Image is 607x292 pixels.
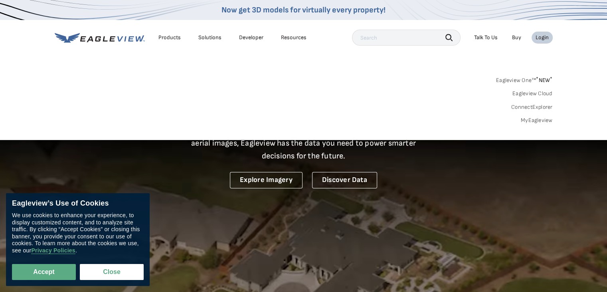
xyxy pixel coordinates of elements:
[511,104,553,111] a: ConnectExplorer
[496,74,553,84] a: Eagleview One™*NEW*
[536,34,549,41] div: Login
[512,34,521,41] a: Buy
[12,264,76,280] button: Accept
[12,212,144,254] div: We use cookies to enhance your experience, to display customized content, and to analyze site tra...
[312,172,377,188] a: Discover Data
[221,5,386,15] a: Now get 3D models for virtually every property!
[521,117,553,124] a: MyEagleview
[80,264,144,280] button: Close
[182,124,426,162] p: A new era starts here. Built on more than 3.5 billion high-resolution aerial images, Eagleview ha...
[31,247,75,254] a: Privacy Policies
[198,34,221,41] div: Solutions
[158,34,181,41] div: Products
[230,172,303,188] a: Explore Imagery
[239,34,263,41] a: Developer
[12,199,144,208] div: Eagleview’s Use of Cookies
[352,30,461,46] input: Search
[536,77,552,84] span: NEW
[512,90,553,97] a: Eagleview Cloud
[474,34,498,41] div: Talk To Us
[281,34,306,41] div: Resources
